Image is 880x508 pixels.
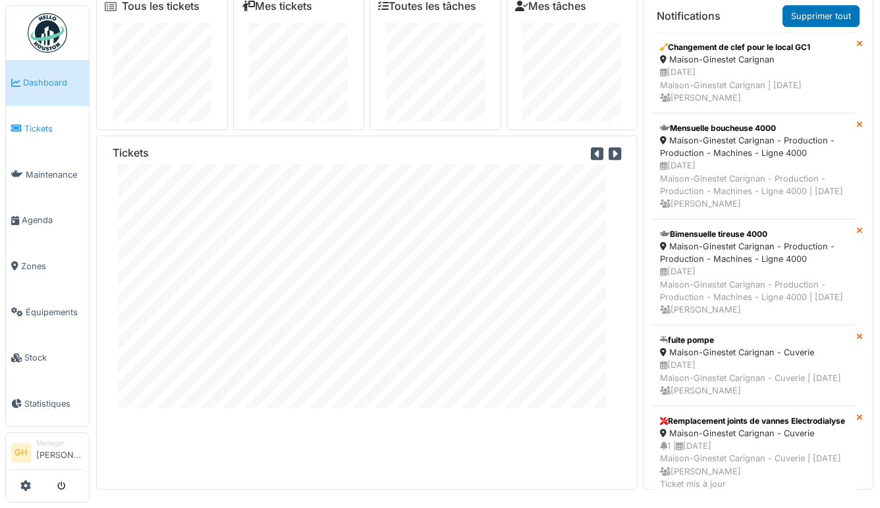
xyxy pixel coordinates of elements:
[660,53,848,66] div: Maison-Ginestet Carignan
[783,5,860,27] a: Supprimer tout
[6,60,89,106] a: Dashboard
[21,260,84,272] span: Zones
[657,10,721,22] h6: Notifications
[23,76,84,89] span: Dashboard
[660,440,848,490] div: 1 | [DATE] Maison-Ginestet Carignan - Cuverie | [DATE] [PERSON_NAME] Ticket mis à jour
[651,406,856,499] a: Remplacement joints de vannes Electrodialyse Maison-Ginestet Carignan - Cuverie 1 |[DATE]Maison-G...
[651,32,856,113] a: Changement de clef pour le local GC1 Maison-Ginestet Carignan [DATE]Maison-Ginestet Carignan | [D...
[11,438,84,470] a: GH Manager[PERSON_NAME]
[660,415,848,427] div: Remplacement joints de vannes Electrodialyse
[6,289,89,335] a: Équipements
[660,122,848,134] div: Mensuelle boucheuse 4000
[660,41,848,53] div: Changement de clef pour le local GC1
[26,168,84,181] span: Maintenance
[11,443,31,463] li: GH
[24,122,84,135] span: Tickets
[660,240,848,265] div: Maison-Ginestet Carignan - Production - Production - Machines - Ligne 4000
[26,306,84,318] span: Équipements
[660,228,848,240] div: Bimensuelle tireuse 4000
[36,438,84,448] div: Manager
[36,438,84,467] li: [PERSON_NAME]
[660,346,848,359] div: Maison-Ginestet Carignan - Cuverie
[113,147,149,159] h6: Tickets
[24,397,84,410] span: Statistiques
[660,134,848,159] div: Maison-Ginestet Carignan - Production - Production - Machines - Ligne 4000
[22,214,84,226] span: Agenda
[651,113,856,219] a: Mensuelle boucheuse 4000 Maison-Ginestet Carignan - Production - Production - Machines - Ligne 40...
[660,359,848,397] div: [DATE] Maison-Ginestet Carignan - Cuverie | [DATE] [PERSON_NAME]
[660,66,848,104] div: [DATE] Maison-Ginestet Carignan | [DATE] [PERSON_NAME]
[24,351,84,364] span: Stock
[28,13,67,53] img: Badge_color-CXgf-gQk.svg
[660,159,848,210] div: [DATE] Maison-Ginestet Carignan - Production - Production - Machines - Ligne 4000 | [DATE] [PERSO...
[660,265,848,316] div: [DATE] Maison-Ginestet Carignan - Production - Production - Machines - Ligne 4000 | [DATE] [PERSO...
[651,325,856,406] a: fuite pompe Maison-Ginestet Carignan - Cuverie [DATE]Maison-Ginestet Carignan - Cuverie | [DATE] ...
[6,151,89,197] a: Maintenance
[660,427,848,440] div: Maison-Ginestet Carignan - Cuverie
[6,243,89,290] a: Zones
[651,219,856,325] a: Bimensuelle tireuse 4000 Maison-Ginestet Carignan - Production - Production - Machines - Ligne 40...
[660,334,848,346] div: fuite pompe
[6,197,89,243] a: Agenda
[6,381,89,427] a: Statistiques
[6,106,89,152] a: Tickets
[6,335,89,381] a: Stock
